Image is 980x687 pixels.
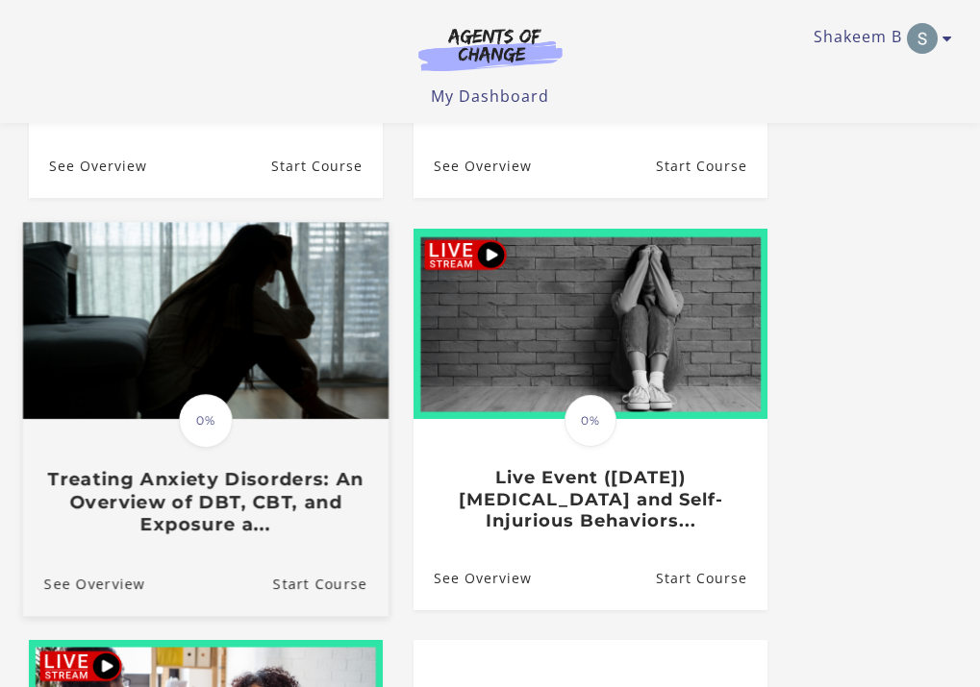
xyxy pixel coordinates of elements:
span: 0% [565,395,616,447]
a: Treating Anxiety Disorders: An Overview of DBT, CBT, and Exposure a...: Resume Course [272,552,388,616]
img: Agents of Change Logo [398,27,583,71]
a: Toggle menu [814,23,942,54]
a: Eating Disorders Deep Dive (3 General CE Credit): Resume Course [655,135,766,198]
a: Opioid-Overdose Reduction Continuum of Care Approach (3 General CE ...: See Overview [29,135,147,198]
a: Opioid-Overdose Reduction Continuum of Care Approach (3 General CE ...: Resume Course [270,135,382,198]
a: Live Event (12/5/25) Suicidal Ideation and Self-Injurious Behaviors...: See Overview [414,547,532,609]
span: 0% [179,394,233,448]
a: Treating Anxiety Disorders: An Overview of DBT, CBT, and Exposure a...: See Overview [22,552,144,616]
h3: Treating Anxiety Disorders: An Overview of DBT, CBT, and Exposure a... [43,468,366,535]
a: Live Event (12/5/25) Suicidal Ideation and Self-Injurious Behaviors...: Resume Course [655,547,766,609]
a: Eating Disorders Deep Dive (3 General CE Credit): See Overview [414,135,532,198]
a: My Dashboard [431,86,549,107]
h3: Live Event ([DATE]) [MEDICAL_DATA] and Self-Injurious Behaviors... [434,467,746,532]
